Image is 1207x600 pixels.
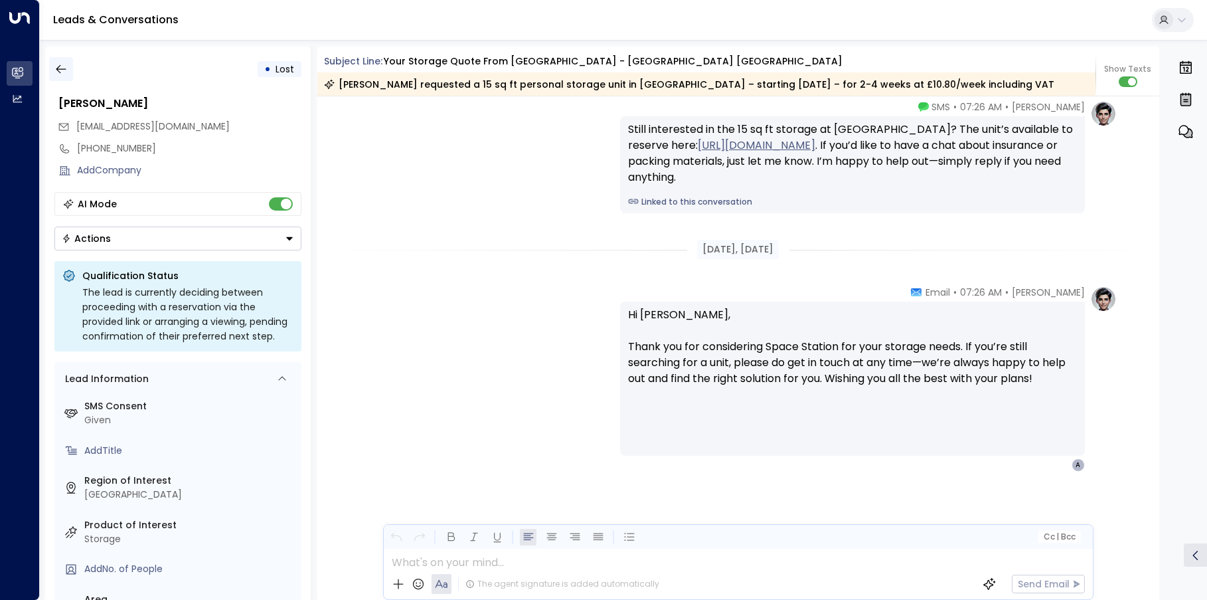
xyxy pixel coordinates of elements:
img: profile-logo.png [1090,286,1117,312]
label: SMS Consent [84,399,296,413]
div: Your storage quote from [GEOGRAPHIC_DATA] - [GEOGRAPHIC_DATA] [GEOGRAPHIC_DATA] [384,54,843,68]
p: Hi [PERSON_NAME], Thank you for considering Space Station for your storage needs. If you’re still... [628,307,1077,403]
span: 07:26 AM [960,100,1002,114]
div: [DATE], [DATE] [697,240,779,259]
button: Undo [388,529,404,546]
p: Qualification Status [82,269,293,282]
span: Cc Bcc [1043,532,1075,542]
span: Show Texts [1104,63,1151,75]
button: Cc|Bcc [1038,531,1080,544]
div: [PERSON_NAME] requested a 15 sq ft personal storage unit in [GEOGRAPHIC_DATA] – starting [DATE] –... [324,78,1054,91]
div: [GEOGRAPHIC_DATA] [84,488,296,502]
label: Region of Interest [84,474,296,488]
a: Leads & Conversations [53,12,179,27]
div: AddNo. of People [84,562,296,576]
a: Linked to this conversation [628,196,1077,208]
button: Redo [411,529,428,546]
div: • [264,57,271,81]
div: Storage [84,532,296,546]
div: The agent signature is added automatically [465,578,659,590]
div: Lead Information [60,372,149,386]
span: aarons9999@outlook.com [76,120,230,134]
span: • [953,286,957,299]
span: • [1005,286,1008,299]
a: [URL][DOMAIN_NAME] [698,138,815,153]
span: [EMAIL_ADDRESS][DOMAIN_NAME] [76,120,230,133]
span: • [1005,100,1008,114]
button: Actions [54,227,301,250]
div: Given [84,413,296,427]
span: [PERSON_NAME] [1012,286,1085,299]
span: | [1056,532,1059,542]
div: AI Mode [78,197,117,211]
label: Product of Interest [84,518,296,532]
span: SMS [931,100,950,114]
span: 07:26 AM [960,286,1002,299]
div: AddTitle [84,444,296,458]
img: profile-logo.png [1090,100,1117,127]
div: [PHONE_NUMBER] [77,142,301,155]
div: The lead is currently deciding between proceeding with a reservation via the provided link or arr... [82,285,293,344]
span: Subject Line: [324,54,382,68]
span: • [953,100,957,114]
div: A [1072,458,1085,472]
div: [PERSON_NAME] [58,96,301,112]
div: AddCompany [77,163,301,177]
div: Button group with a nested menu [54,227,301,250]
span: Lost [276,62,294,76]
span: [PERSON_NAME] [1012,100,1085,114]
div: Actions [62,233,111,245]
div: Still interested in the 15 sq ft storage at [GEOGRAPHIC_DATA]? The unit’s available to reserve he... [628,122,1077,185]
span: Email [925,286,950,299]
